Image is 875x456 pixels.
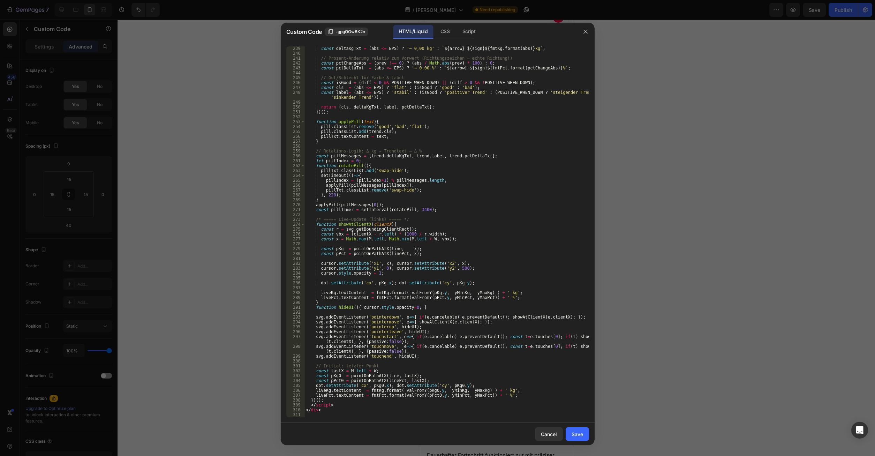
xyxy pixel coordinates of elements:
[286,212,305,217] div: 272
[8,432,135,446] span: Dauerhafter Fortschritt funktioniert nur mit präziser Planung und Kontinuität.
[8,413,98,428] strong: TRAININGSPLAN
[286,227,305,232] div: 275
[286,305,305,310] div: 291
[286,334,305,344] div: 297
[286,329,305,334] div: 296
[286,51,305,56] div: 240
[286,85,305,90] div: 247
[286,80,305,85] div: 246
[286,70,305,75] div: 244
[286,61,305,66] div: 242
[286,237,305,241] div: 277
[8,112,144,125] strong: Bitte beachte, dass dieser Wert nur theoretisch errechnet wurde
[286,364,305,368] div: 301
[286,188,305,193] div: 267
[286,232,305,237] div: 276
[286,144,305,149] div: 258
[286,193,305,197] div: 268
[286,271,305,276] div: 284
[286,154,305,158] div: 260
[286,149,305,154] div: 259
[286,129,305,134] div: 255
[286,173,305,178] div: 264
[286,207,305,212] div: 271
[286,202,305,207] div: 270
[8,98,147,125] p: Dieser Wert zeigt uns, ob wir nicht nur optisch, sondern auch faktisch Muskulatur aufbauen.
[286,412,305,417] div: 311
[23,119,111,125] span: und nicht hunderprozentig akkurat ist.
[286,290,305,295] div: 288
[286,295,305,300] div: 289
[286,315,305,320] div: 293
[286,344,305,354] div: 298
[286,217,305,222] div: 273
[286,183,305,188] div: 266
[286,310,305,315] div: 292
[286,134,305,139] div: 256
[286,373,305,378] div: 303
[286,251,305,256] div: 280
[286,168,305,173] div: 263
[535,427,563,441] button: Cancel
[286,66,305,70] div: 243
[8,404,33,411] strong: TRAINING
[286,300,305,305] div: 290
[286,285,305,290] div: 287
[325,28,368,36] button: .gpgOOwBK2n
[286,378,305,383] div: 304
[286,110,305,114] div: 251
[23,267,111,273] span: und nicht hunderprozentig akkurat ist.
[286,90,305,100] div: 248
[5,136,149,209] div: Verlauf
[851,422,868,439] div: Open Intercom Messenger
[286,46,305,51] div: 239
[286,222,305,227] div: 274
[286,324,305,329] div: 295
[286,359,305,364] div: 300
[286,28,322,36] span: Custom Code
[286,398,305,403] div: 308
[286,105,305,110] div: 250
[566,427,589,441] button: Save
[286,388,305,393] div: 306
[7,286,148,357] div: Verlauf
[286,281,305,285] div: 286
[286,158,305,163] div: 261
[286,114,305,119] div: 252
[286,139,305,144] div: 257
[8,229,70,241] strong: KÖRPERFETT
[286,178,305,183] div: 265
[8,260,144,273] strong: Bitte beachte, dass dieser Wert nur theoretisch errechnet wurde
[336,29,365,35] span: .gpgOOwBK2n
[286,393,305,398] div: 307
[572,431,583,438] div: Save
[541,431,557,438] div: Cancel
[9,121,38,127] div: Custom Code
[286,163,305,168] div: 262
[8,246,147,273] p: Dieser Wert bietet uns beiden optimale Orientierung, um Schlüsse über deinen Fortschritt zu ziehen.
[286,100,305,105] div: 249
[286,403,305,408] div: 309
[286,124,305,129] div: 254
[7,380,148,387] p: Publish the page to see the content.
[286,75,305,80] div: 245
[286,246,305,251] div: 279
[286,241,305,246] div: 278
[286,408,305,412] div: 310
[286,368,305,373] div: 302
[286,266,305,271] div: 283
[457,25,481,39] div: Script
[8,80,95,93] strong: FETTFREIE MASSE
[286,383,305,388] div: 305
[286,56,305,61] div: 241
[138,143,140,149] span: –
[286,119,305,124] div: 253
[286,354,305,359] div: 299
[393,25,433,39] div: HTML/Liquid
[136,293,138,299] span: –
[286,276,305,281] div: 285
[286,256,305,261] div: 281
[286,320,305,324] div: 294
[286,261,305,266] div: 282
[435,25,455,39] div: CSS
